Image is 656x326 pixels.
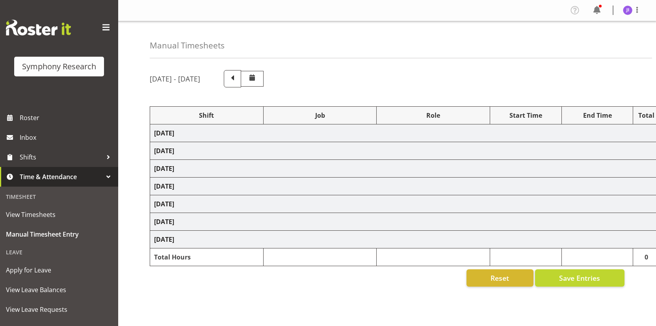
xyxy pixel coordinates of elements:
div: Start Time [494,111,558,120]
a: Manual Timesheet Entry [2,224,116,244]
span: Manual Timesheet Entry [6,228,112,240]
button: Reset [466,269,533,287]
h5: [DATE] - [DATE] [150,74,200,83]
span: View Timesheets [6,209,112,220]
a: View Leave Requests [2,300,116,319]
span: Reset [491,273,509,283]
div: Job [268,111,373,120]
a: View Timesheets [2,205,116,224]
div: End Time [566,111,629,120]
span: Shifts [20,151,102,163]
span: View Leave Requests [6,304,112,315]
td: Total Hours [150,248,264,266]
img: jonathan-isidoro5583.jpg [623,6,632,15]
div: Shift [154,111,259,120]
span: Inbox [20,132,114,143]
h4: Manual Timesheets [150,41,225,50]
div: Total [637,111,655,120]
span: Roster [20,112,114,124]
div: Role [381,111,486,120]
span: Save Entries [559,273,600,283]
div: Leave [2,244,116,260]
div: Symphony Research [22,61,96,72]
a: View Leave Balances [2,280,116,300]
div: Timesheet [2,189,116,205]
span: View Leave Balances [6,284,112,296]
span: Time & Attendance [20,171,102,183]
button: Save Entries [535,269,624,287]
img: Rosterit website logo [6,20,71,35]
a: Apply for Leave [2,260,116,280]
span: Apply for Leave [6,264,112,276]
